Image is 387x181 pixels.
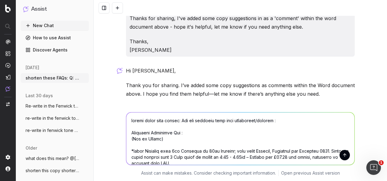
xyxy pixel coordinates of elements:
[126,66,355,75] p: Hi [PERSON_NAME],
[26,93,53,99] span: last 30 days
[26,155,79,161] span: what does this mean? @[PERSON_NAME]-Pepra I'
[130,14,351,31] p: Thanks for sharing, I've added some copy suggestions in as a 'comment' within the word document a...
[23,6,29,12] img: Assist
[126,104,355,121] p: Thanks, [PERSON_NAME]
[126,81,355,98] p: Thank you for sharing. I’ve added some copy suggestions as comments within the Word document abov...
[5,39,10,44] img: Analytics
[141,170,276,176] p: Assist can make mistakes. Consider checking important information.
[21,45,89,55] a: Discover Agents
[5,166,10,171] img: My account
[5,51,10,56] img: Intelligence
[5,86,10,91] img: Assist
[21,166,89,176] button: shorten this copy shorter and snappier:
[6,102,10,106] img: Switch project
[21,154,89,163] button: what does this mean? @[PERSON_NAME]-Pepra I'
[117,68,123,74] img: Botify assist logo
[21,21,89,30] button: New Chat
[21,73,89,83] button: shorten these FAQs: Q: How long is the e
[26,65,39,71] span: [DATE]
[26,145,37,151] span: older
[5,75,10,80] img: Studio
[5,155,10,160] img: Setting
[26,103,79,109] span: Re-write in the Fenwick tone of voice:
[21,113,89,123] button: re-write in the fenwick tone of voice:
[5,63,10,68] img: Activation
[5,5,11,12] img: Botify logo
[21,101,89,111] button: Re-write in the Fenwick tone of voice:
[26,168,79,174] span: shorten this copy shorter and snappier:
[281,170,340,176] a: Open previous Assist version
[130,37,351,54] p: Thanks, [PERSON_NAME]
[379,160,384,165] span: 1
[23,5,86,13] button: Assist
[126,112,354,165] textarea: loremi dolor sita consec: Adi eli seddoeiu temp inci utlaboreet/dolorem : Aliquaeni Adminimve Qui...
[366,160,381,175] iframe: Intercom live chat
[26,127,79,133] span: re-write in fenwick tone of voice: [PERSON_NAME]
[21,126,89,135] button: re-write in fenwick tone of voice: [PERSON_NAME]
[31,5,47,13] h1: Assist
[26,115,79,121] span: re-write in the fenwick tone of voice:
[21,33,89,43] a: How to use Assist
[26,75,79,81] span: shorten these FAQs: Q: How long is the e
